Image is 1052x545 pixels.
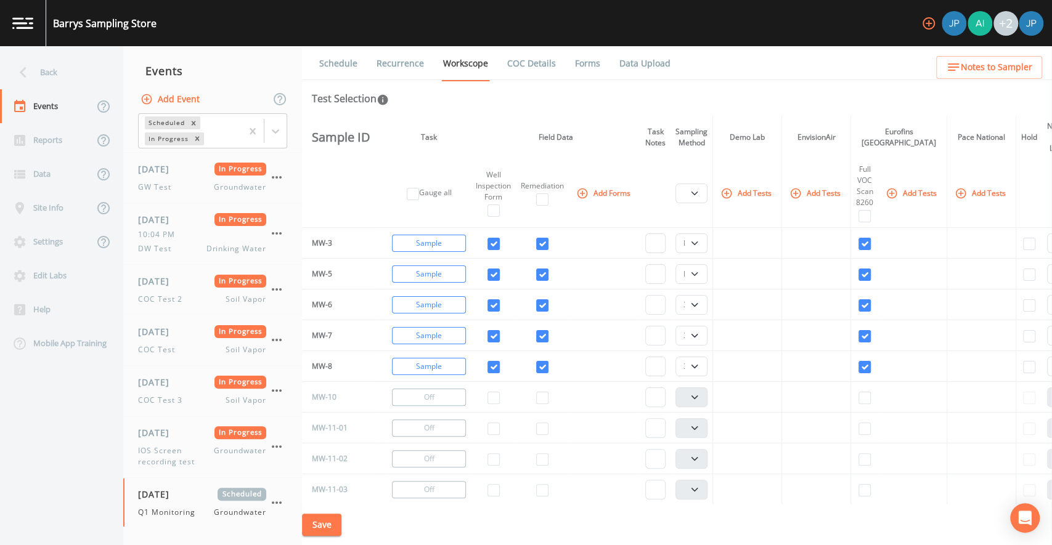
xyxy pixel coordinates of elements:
span: Groundwater [214,445,266,467]
span: 10:04 PM [138,229,182,240]
div: Barrys Sampling Store [53,16,157,31]
span: Soil Vapor [226,344,266,355]
button: Add Forms [574,183,635,203]
span: COC Test [138,344,182,355]
span: COC Test 3 [138,395,190,406]
button: Add Tests [952,183,1011,203]
button: Off [392,419,466,437]
span: In Progress [214,376,267,389]
span: Soil Vapor [226,294,266,305]
span: IOS Screen recording test [138,445,214,467]
td: MW-5 [302,259,375,289]
button: Add Tests [787,183,846,203]
a: Forms [573,46,602,81]
span: [DATE] [138,325,178,338]
span: Q1 Monitoring [138,507,202,518]
button: Sample [392,296,466,313]
div: +2 [993,11,1018,36]
img: 41241ef155101aa6d92a04480b0d0000 [1019,11,1043,36]
span: In Progress [214,426,267,439]
span: In Progress [214,275,267,288]
a: [DATE]In Progress10:04 PMDW TestDrinking Water [123,203,302,265]
a: [DATE]In ProgressCOC TestSoil Vapor [123,315,302,366]
button: Off [392,389,466,406]
button: Notes to Sampler [936,56,1042,79]
button: Sample [392,265,466,283]
span: In Progress [214,213,267,226]
a: Workscope [441,46,490,81]
th: Task [387,116,471,159]
th: Demo Lab [713,116,782,159]
span: Notes to Sampler [961,60,1032,75]
button: Off [392,450,466,467]
div: Open Intercom Messenger [1010,503,1040,533]
td: MW-10 [302,382,375,413]
div: Remove Scheduled [187,116,200,129]
button: Add Event [138,88,205,111]
div: Joshua gere Paul [941,11,967,36]
span: Scheduled [218,488,266,501]
div: Remediation [521,180,564,192]
div: In Progress [145,132,190,145]
td: MW-11-01 [302,413,375,443]
td: MW-11-03 [302,474,375,505]
th: Hold [1016,116,1043,159]
td: MW-7 [302,320,375,351]
a: Recurrence [375,46,426,81]
td: MW-11-02 [302,443,375,474]
div: Remove In Progress [190,132,204,145]
th: Sample ID [302,116,375,159]
span: COC Test 2 [138,294,190,305]
button: Sample [392,235,466,252]
span: [DATE] [138,376,178,389]
a: COC Details [505,46,558,81]
span: [DATE] [138,213,178,226]
span: DW Test [138,243,179,254]
div: Events [123,55,302,86]
span: Drinking Water [206,243,266,254]
button: Sample [392,358,466,375]
a: [DATE]In ProgressCOC Test 2Soil Vapor [123,265,302,315]
div: Aidan Gollan [967,11,993,36]
span: [DATE] [138,275,178,288]
div: Test Selection [312,91,389,106]
th: Task Notes [640,116,671,159]
td: MW-3 [302,228,375,259]
span: [DATE] [138,488,178,501]
svg: In this section you'll be able to select the analytical test to run, based on the media type, and... [377,94,389,106]
label: Gauge all [419,187,452,198]
th: Eurofins [GEOGRAPHIC_DATA] [851,116,947,159]
img: dce37efa68533220f0c19127b9b5854f [968,11,992,36]
a: Data Upload [618,46,672,81]
img: logo [12,17,33,29]
td: MW-6 [302,289,375,320]
span: Soil Vapor [226,395,266,406]
span: In Progress [214,325,267,338]
a: Schedule [317,46,359,81]
a: [DATE]ScheduledQ1 MonitoringGroundwater [123,478,302,528]
span: In Progress [214,163,267,176]
span: Groundwater [214,182,266,193]
button: Add Tests [883,183,942,203]
th: Sampling Method [671,116,713,159]
th: EnvisionAir [782,116,851,159]
button: Sample [392,327,466,344]
button: Save [302,514,341,536]
div: Full VOC Scan 8260 [856,164,873,208]
td: MW-8 [302,351,375,382]
span: [DATE] [138,426,178,439]
img: 41241ef155101aa6d92a04480b0d0000 [942,11,966,36]
a: [DATE]In ProgressCOC Test 3Soil Vapor [123,366,302,416]
span: Groundwater [214,507,266,518]
button: Add Tests [718,183,777,203]
a: [DATE]In ProgressGW TestGroundwater [123,153,302,203]
span: GW Test [138,182,179,193]
a: [DATE]In ProgressIOS Screen recording testGroundwater [123,416,302,478]
div: Well Inspection Form [476,169,511,203]
th: Field Data [471,116,640,159]
button: Off [392,481,466,498]
span: [DATE] [138,163,178,176]
th: Pace National [947,116,1016,159]
div: Scheduled [145,116,187,129]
